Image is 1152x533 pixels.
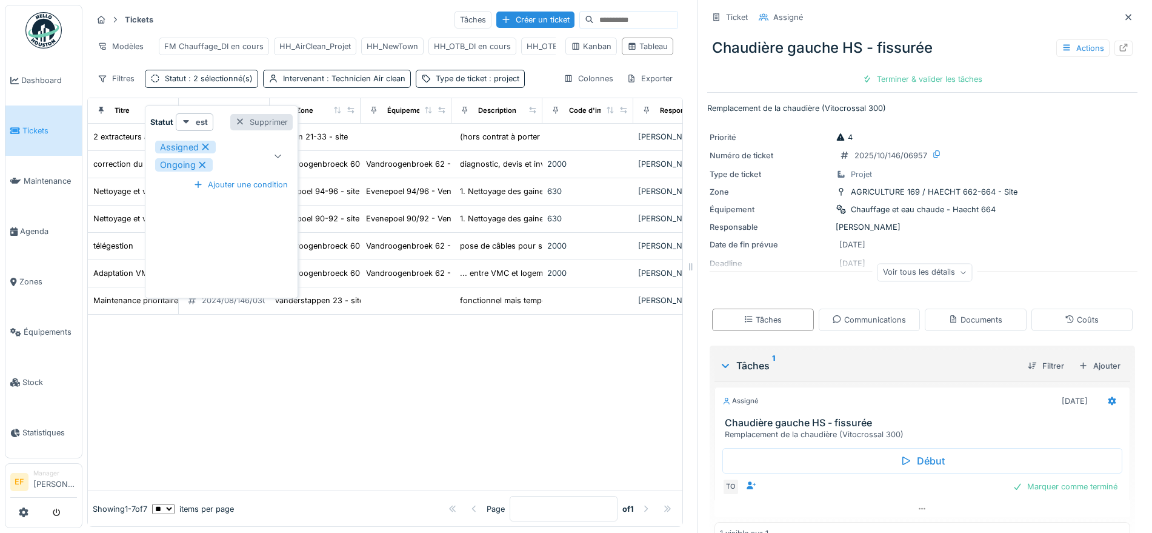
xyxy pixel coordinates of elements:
div: Responsable [660,106,702,116]
div: [DATE] [1062,395,1088,407]
div: HH_NewTown [367,41,418,52]
div: (hors contrat à porter en avenant) - Mignon 23:... [460,131,645,142]
div: [PERSON_NAME] [638,158,719,170]
span: Équipements [24,326,77,338]
div: Code d'imputation [569,106,630,116]
div: 1. Nettoyage des gaines et bouches 2. Vérifica... [460,213,638,224]
div: van droogenbroeck 60-62 / helmet 339 - site [275,267,444,279]
div: Zone [296,106,313,116]
div: Actions [1056,39,1110,57]
span: : 2 sélectionné(s) [186,74,253,83]
div: Marquer comme terminé [1008,478,1122,495]
div: Terminer & valider les tâches [857,71,987,87]
div: Evenepoel 94/96 - Ventilation collective [366,186,512,197]
div: Tableau [627,41,668,52]
div: diagnostic, devis et inversion des gaines de dé... [460,158,641,170]
strong: Tickets [120,14,158,25]
div: Chaudière gauche HS - fissurée [707,32,1137,64]
li: EF [10,473,28,491]
div: Supprimer [230,114,293,130]
div: Adaptation VMC: pose de deux registres [93,267,244,279]
div: Documents [948,314,1002,326]
div: pose de câbles pour suivi à distance des instal... [460,240,640,252]
div: Chauffage et eau chaude - Haecht 664 [851,204,996,215]
div: Ajouter [1074,358,1125,374]
div: evenepoel 90-92 - site [275,213,359,224]
div: TO [722,478,739,495]
div: Page [487,503,505,515]
strong: Statut [150,116,173,128]
div: HH_AirClean_Projet [279,41,351,52]
span: Stock [22,377,77,388]
sup: 1 [772,358,775,373]
div: [PERSON_NAME] [638,267,719,279]
div: Équipement [710,204,831,215]
span: Agenda [20,226,77,237]
span: : Technicien Air clean [324,74,405,83]
img: Badge_color-CXgf-gQk.svg [25,12,62,49]
div: 630 [547,213,628,224]
div: 630 [547,186,628,197]
div: [PERSON_NAME] [638,295,719,306]
div: Kanban [571,41,611,52]
div: mignon 21-33 - site [275,131,348,142]
div: Filtrer [1023,358,1069,374]
div: 2000 [547,240,628,252]
div: van droogenbroeck 60-62 / helmet 339 - site [275,240,444,252]
div: ... entre VMC et logements. Objectif: empêcher... [460,267,640,279]
div: Coûts [1065,314,1099,326]
div: van droogenbroeck 60-62 / helmet 339 - site [275,158,444,170]
div: evenepoel 94-96 - site [275,186,359,197]
div: Titre [115,106,130,116]
div: 2024/08/146/03045 [202,295,277,306]
div: Statut [165,73,253,84]
div: vanderstappen 23 - site [275,295,364,306]
div: 2000 [547,267,628,279]
div: 1. Nettoyage des gaines et bouches 2. Vérifica... [460,186,638,197]
div: Tâches [454,11,491,28]
div: Date de fin prévue [710,239,831,250]
div: Voir tous les détails [877,264,973,281]
div: Filtres [92,70,140,87]
span: Zones [19,276,77,287]
div: Maintenance prioritaire après état des lieux [93,295,252,306]
div: Nettoyage et vérification des systèmes d'extraction [93,186,282,197]
div: HH_OTB_DI en cours [434,41,511,52]
div: Intervenant [283,73,405,84]
div: Projet [851,169,872,180]
div: Showing 1 - 7 of 7 [93,503,147,515]
div: Colonnes [558,70,619,87]
div: [DATE] [839,239,865,250]
div: Priorité [710,132,831,143]
div: 2025/10/146/06957 [854,150,927,161]
div: 2 extracteurs à entretenir [93,131,186,142]
span: Maintenance [24,175,77,187]
span: Statistiques [22,427,77,438]
div: Début [722,448,1122,474]
div: Tâches [744,314,782,326]
div: [PERSON_NAME] [638,240,719,252]
div: Équipement [387,106,427,116]
div: Evenepoel 90/92 - Ventilation collective [366,213,512,224]
div: Tâches [719,358,1018,373]
div: Assigned [155,141,216,154]
div: Vandroogenbroek 62 - Ventilation collective (Double flux) [366,240,579,252]
span: Dashboard [21,75,77,86]
div: [PERSON_NAME] [638,131,719,142]
div: Remplacement de la chaudière (Vitocrossal 300) [725,429,1125,440]
div: [PERSON_NAME] [710,221,1135,233]
div: FM Chauffage_DI en cours [164,41,264,52]
div: Type de ticket [710,169,831,180]
div: Manager [33,469,77,478]
div: Zone [710,186,831,198]
div: [PERSON_NAME] [638,213,719,224]
h3: Chaudière gauche HS - fissurée [725,417,1125,429]
div: Description [478,106,516,116]
strong: est [196,116,208,128]
div: AGRICULTURE 169 / HAECHT 662-664 - Site [851,186,1017,198]
span: : project [487,74,519,83]
p: Remplacement de la chaudière (Vitocrossal 300) [707,102,1137,114]
div: télégestion [93,240,133,252]
div: 2000 [547,158,628,170]
div: [PERSON_NAME] [638,186,719,197]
